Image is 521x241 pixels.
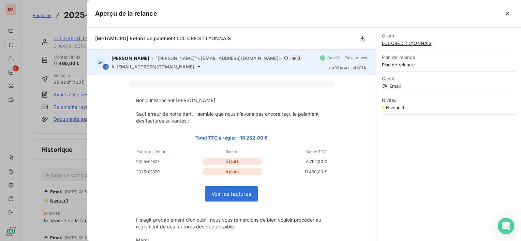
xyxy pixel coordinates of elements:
span: [METAMICRO] Retard de paiement LCL CREDIT LYONNAIS [95,35,231,41]
p: 6 792,00 € [264,158,327,165]
p: 2025-01879 [136,168,201,175]
span: Canal [382,76,516,81]
span: Niveau [382,97,516,103]
p: Factures échues [136,149,199,155]
p: Solde TTC [264,149,327,155]
div: JP [95,57,106,68]
div: Open Intercom Messenger [498,218,514,234]
span: - [152,56,153,60]
span: [EMAIL_ADDRESS][DOMAIN_NAME] [117,64,194,69]
p: Bonjour Monsieur [PERSON_NAME] [136,97,327,104]
span: Client [382,33,516,38]
span: "[PERSON_NAME]" <[EMAIL_ADDRESS][DOMAIN_NAME]> [155,55,282,61]
p: 5 jours [202,158,263,165]
span: LCL CREDIT LYONNAIS [382,41,516,46]
span: [PERSON_NAME] [111,55,150,61]
span: Succès - Email ouvert [327,56,368,60]
span: Plan de relance [382,62,516,67]
p: 5 jours [202,168,263,175]
h5: Aperçu de la relance [95,9,157,18]
span: À [111,64,115,69]
span: 3 [290,55,302,61]
span: Email [382,83,516,89]
p: Total TTC à régler : 18 252,00 € [136,134,327,142]
p: Retard [200,149,263,155]
span: Niveau 1 [386,105,404,110]
p: Il s’agit probablement d’un oubli, nous vous remercions de bien vouloir procéder au règlement de ... [136,216,327,230]
p: Sauf erreur de notre part, il semble que nous n’avons pas encore reçu le paiement des factures su... [136,111,327,124]
span: il y a 10 jours , le [DATE] [326,65,368,69]
p: 11 460,00 € [264,168,327,175]
a: Voir les factures [205,187,257,201]
span: Plan de relance [382,54,516,60]
p: 2025-01877 [136,158,201,165]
